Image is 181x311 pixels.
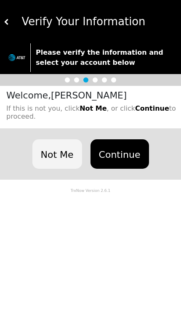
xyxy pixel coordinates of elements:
h4: Welcome, [PERSON_NAME] [6,90,177,101]
button: Not Me [32,139,82,169]
div: Verify Your Information [10,13,178,30]
h6: If this is not you, click , or click to proceed. [6,104,177,120]
button: Continue [90,139,149,169]
b: Not Me [80,104,106,112]
img: trx now logo [8,54,25,61]
b: Continue [135,104,169,112]
strong: Please verify the information and select your account below [36,48,163,66]
img: white carat left [4,19,10,25]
